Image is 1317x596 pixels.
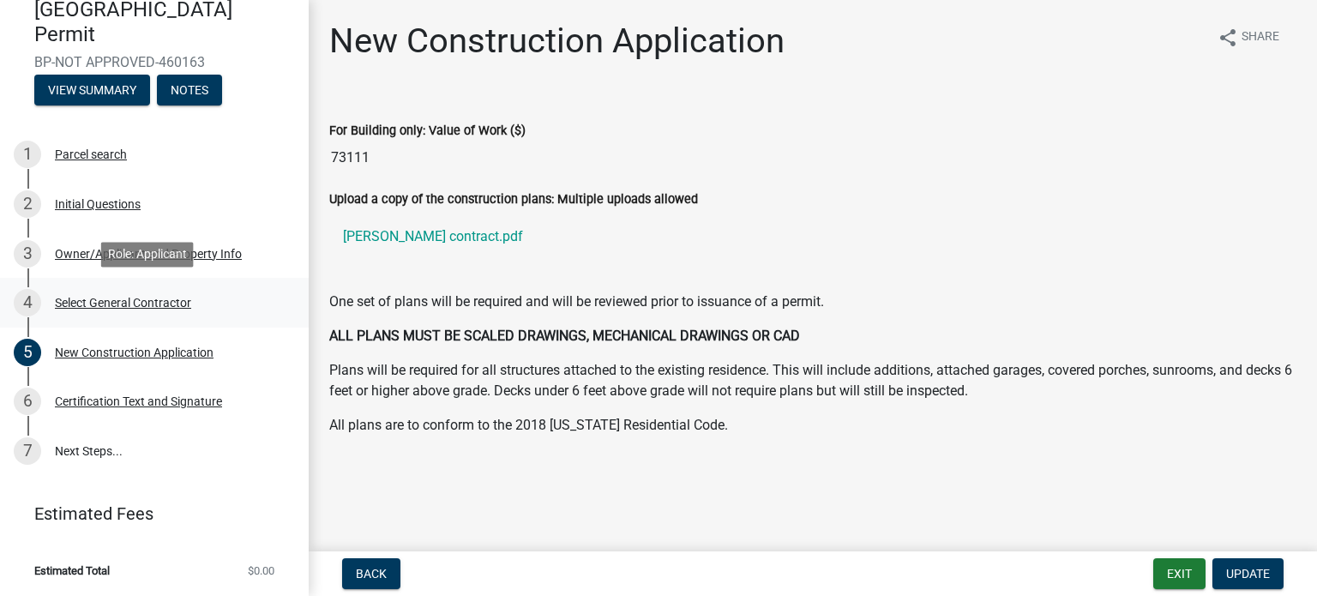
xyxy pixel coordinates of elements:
button: Notes [157,75,222,105]
button: Exit [1153,558,1206,589]
a: Estimated Fees [14,497,281,531]
span: BP-NOT APPROVED-460163 [34,54,274,70]
span: Back [356,567,387,581]
button: View Summary [34,75,150,105]
div: Role: Applicant [101,242,194,267]
div: 6 [14,388,41,415]
div: 5 [14,339,41,366]
span: Share [1242,27,1279,48]
i: share [1218,27,1238,48]
div: Certification Text and Signature [55,395,222,407]
div: 2 [14,190,41,218]
button: Back [342,558,400,589]
div: Parcel search [55,148,127,160]
wm-modal-confirm: Summary [34,84,150,98]
button: Update [1212,558,1284,589]
div: 7 [14,437,41,465]
span: Estimated Total [34,565,110,576]
wm-modal-confirm: Notes [157,84,222,98]
label: Upload a copy of the construction plans: Multiple uploads allowed [329,194,698,206]
h1: New Construction Application [329,21,785,62]
strong: ALL PLANS MUST BE SCALED DRAWINGS, MECHANICAL DRAWINGS OR CAD [329,328,800,344]
span: Update [1226,567,1270,581]
div: 1 [14,141,41,168]
div: Select General Contractor [55,297,191,309]
p: One set of plans will be required and will be reviewed prior to issuance of a permit. [329,292,1296,312]
div: 4 [14,289,41,316]
button: shareShare [1204,21,1293,54]
div: New Construction Application [55,346,213,358]
p: Plans will be required for all structures attached to the existing residence. This will include a... [329,360,1296,401]
a: [PERSON_NAME] contract.pdf [329,216,1296,257]
div: Initial Questions [55,198,141,210]
p: All plans are to conform to the 2018 [US_STATE] Residential Code. [329,415,1296,436]
span: $0.00 [248,565,274,576]
div: 3 [14,240,41,268]
label: For Building only: Value of Work ($) [329,125,526,137]
div: Owner/Applicant and Property Info [55,248,242,260]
